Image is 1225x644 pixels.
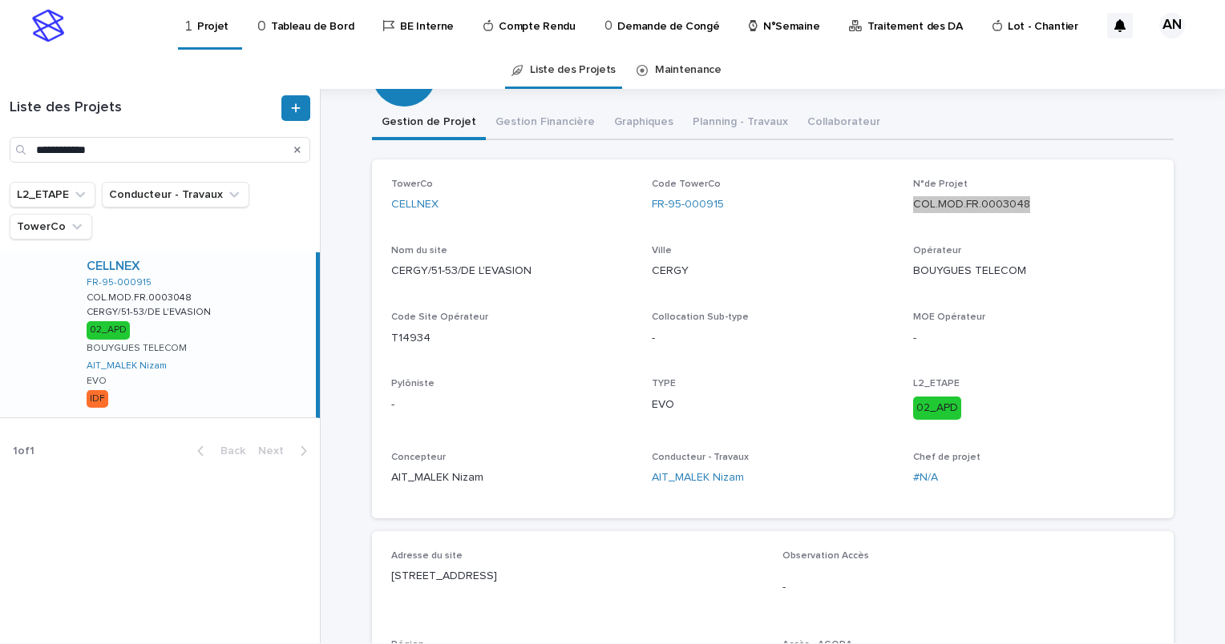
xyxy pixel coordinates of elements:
p: CERGY/51-53/DE L'EVASION [87,304,214,318]
p: - [652,330,893,347]
p: EVO [87,376,107,387]
span: Nom du site [391,246,447,256]
button: L2_ETAPE [10,182,95,207]
p: CERGY [652,263,893,280]
a: CELLNEX [87,259,140,274]
span: Pylôniste [391,379,435,388]
a: AIT_MALEK Nizam [652,469,744,486]
a: FR-95-000915 [87,277,152,288]
div: IDF [87,390,108,408]
a: CELLNEX [391,196,439,213]
span: Collocation Sub-type [652,312,749,322]
p: COL.MOD.FR.0003048 [87,289,195,304]
span: TowerCo [391,179,433,189]
span: MOE Opérateur [913,312,985,322]
button: Conducteur - Travaux [102,182,249,207]
a: #N/A [913,469,938,486]
div: 02_APD [913,396,961,420]
p: CERGY/51-53/DE L'EVASION [391,263,633,280]
button: Collaborateur [798,107,890,140]
p: AIT_MALEK Nizam [391,469,633,486]
div: AN [1159,13,1185,38]
a: AIT_MALEK Nizam [87,360,167,372]
p: EVO [652,396,893,413]
a: Maintenance [655,51,722,89]
span: Concepteur [391,453,446,462]
span: Opérateur [913,246,961,256]
span: Adresse du site [391,551,463,561]
input: Search [10,137,310,163]
p: COL.MOD.FR.0003048 [913,196,1154,213]
p: - [391,396,633,413]
h1: Liste des Projets [10,99,278,117]
span: Chef de projet [913,453,980,462]
span: N°de Projet [913,179,968,189]
span: Code Site Opérateur [391,312,488,322]
button: Back [184,444,252,458]
button: Gestion Financière [486,107,604,140]
img: stacker-logo-s-only.png [32,10,64,42]
div: 02_APD [87,321,130,339]
span: Next [258,445,293,457]
button: Gestion de Projet [372,107,486,140]
p: - [913,330,1154,347]
p: BOUYGUES TELECOM [87,343,187,354]
span: Conducteur - Travaux [652,453,749,462]
button: Graphiques [604,107,683,140]
span: Code TowerCo [652,179,721,189]
p: T14934 [391,330,633,347]
p: [STREET_ADDRESS] [391,568,763,585]
a: FR-95-000915 [652,196,724,213]
button: Planning - Travaux [683,107,798,140]
p: BOUYGUES TELECOM [913,263,1154,280]
span: Ville [652,246,672,256]
button: Next [252,444,320,458]
span: Observation Accès [782,551,869,561]
span: L2_ETAPE [913,379,960,388]
a: Liste des Projets [530,51,616,89]
button: TowerCo [10,214,92,239]
p: - [782,579,1154,596]
span: TYPE [652,379,676,388]
span: Back [211,445,245,457]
